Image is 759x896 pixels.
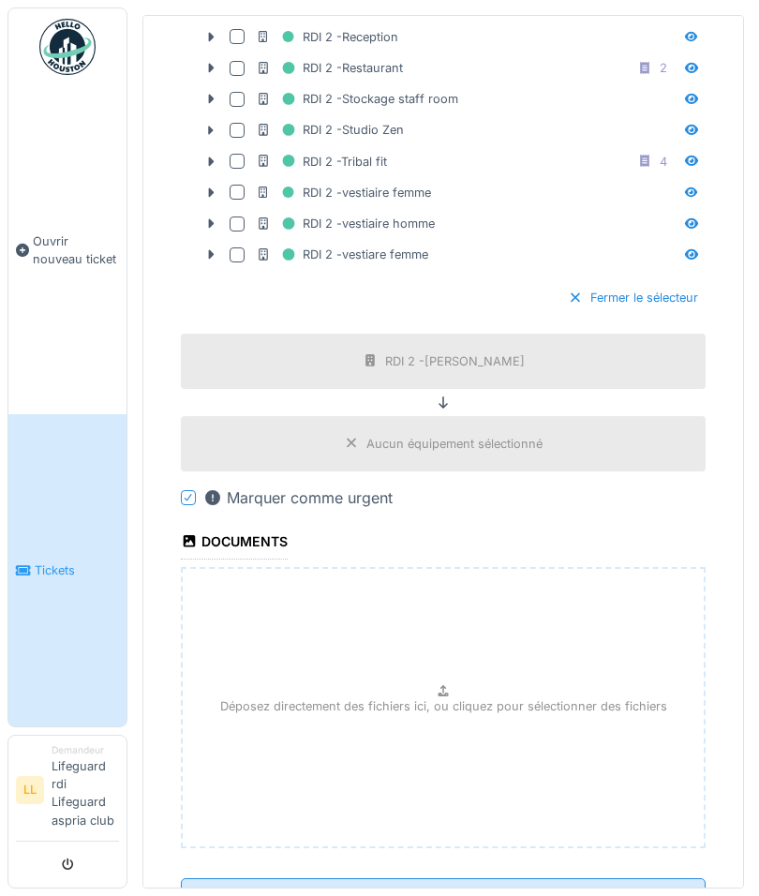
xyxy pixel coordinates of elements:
[181,528,288,560] div: Documents
[203,486,393,509] div: Marquer comme urgent
[660,59,667,77] div: 2
[256,150,387,173] div: RDI 2 -Tribal fit
[256,181,431,204] div: RDI 2 -vestiaire femme
[35,561,119,579] span: Tickets
[256,118,404,142] div: RDI 2 -Studio Zen
[366,435,543,453] div: Aucun équipement sélectionné
[33,232,119,268] span: Ouvrir nouveau ticket
[16,776,44,804] li: LL
[660,153,667,171] div: 4
[256,212,435,235] div: RDI 2 -vestiaire homme
[256,243,428,266] div: RDI 2 -vestiare femme
[39,19,96,75] img: Badge_color-CXgf-gQk.svg
[560,285,706,310] div: Fermer le sélecteur
[220,697,667,715] p: Déposez directement des fichiers ici, ou cliquez pour sélectionner des fichiers
[16,743,119,842] a: LL DemandeurLifeguard rdi Lifeguard aspria club
[8,414,126,725] a: Tickets
[52,743,119,757] div: Demandeur
[256,87,458,111] div: RDI 2 -Stockage staff room
[385,352,525,370] div: RDI 2 -[PERSON_NAME]
[256,25,398,49] div: RDI 2 -Reception
[8,85,126,414] a: Ouvrir nouveau ticket
[52,743,119,837] li: Lifeguard rdi Lifeguard aspria club
[256,56,403,80] div: RDI 2 -Restaurant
